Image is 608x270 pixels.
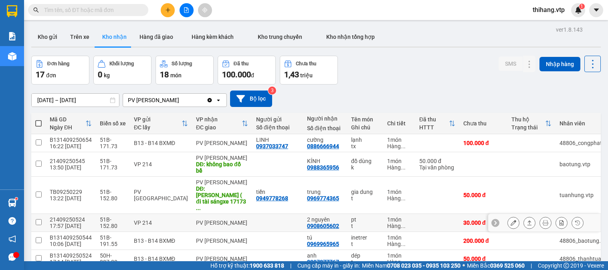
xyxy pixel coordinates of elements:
svg: open [215,97,222,103]
div: Chi tiết [387,120,411,127]
div: Số lượng [172,61,192,66]
div: gia dung [351,189,379,195]
div: B13 - B14 BXMĐ [134,256,188,262]
span: 18 [160,70,169,79]
div: PV [PERSON_NAME] [196,140,248,146]
div: 100.000 đ [463,140,503,146]
div: Giao hàng [523,217,535,229]
th: Toggle SortBy [46,113,96,134]
div: 50H-807.80 [100,252,126,265]
button: file-add [180,3,194,17]
div: 30.000 đ [463,220,503,226]
span: món [170,72,182,79]
div: B131409250654 [50,137,92,143]
span: copyright [564,263,569,268]
div: Người nhận [307,115,343,122]
div: B13 - B14 BXMĐ [134,140,188,146]
div: trung [307,189,343,195]
div: VP 214 [134,161,188,167]
div: Hàng thông thường [387,164,411,171]
button: Hàng đã giao [133,27,180,46]
div: 0908605602 [307,223,339,229]
div: KÍNH [307,158,343,164]
span: đơn [46,72,56,79]
div: tiến [256,189,299,195]
span: ⚪️ [463,264,465,267]
button: plus [161,3,175,17]
div: PV [PERSON_NAME] [196,155,248,161]
div: Tên món [351,116,379,123]
div: 0397277767 [307,259,339,265]
div: 51B-152.80 [100,216,126,229]
input: Select a date range. [32,94,119,107]
div: 0969774365 [307,195,339,201]
span: kg [104,72,110,79]
span: 100.000 [222,70,251,79]
div: 1 món [387,189,411,195]
div: 17:14 [DATE] [50,259,92,265]
div: 200.000 đ [463,238,503,244]
div: 2 nguyên [307,216,343,223]
span: Hỗ trợ kỹ thuật: [210,261,284,270]
div: Mã GD [50,116,85,123]
div: VP nhận [196,116,242,123]
div: t [351,259,379,265]
div: Hàng thông thường [387,241,411,247]
th: Toggle SortBy [192,113,252,134]
div: t [351,241,379,247]
div: DĐ: không bao đổ bể [196,161,248,174]
div: Hàng thông thường [387,259,411,265]
div: 13:50 [DATE] [50,164,92,171]
span: | [290,261,291,270]
div: Hàng thông thường [387,195,411,201]
div: 50.000 đ [463,256,503,262]
div: PV [GEOGRAPHIC_DATA] [134,189,188,201]
span: Kho trung chuyển [258,34,302,40]
div: 1 món [387,216,411,223]
span: | [531,261,532,270]
div: 21409250545 [50,158,92,164]
div: 13:22 [DATE] [50,195,92,201]
input: Tìm tên, số ĐT hoặc mã đơn [44,6,139,14]
th: Toggle SortBy [415,113,459,134]
span: message [8,253,16,261]
div: k [351,164,379,171]
span: 1,43 [284,70,299,79]
sup: 3 [268,87,276,95]
div: PV [PERSON_NAME] [196,179,248,185]
div: 1 món [387,252,411,259]
div: tú [307,234,343,241]
span: 17 [36,70,44,79]
div: 1 món [387,137,411,143]
span: question-circle [8,217,16,225]
svg: Clear value [206,97,213,103]
div: 0988365956 [307,164,339,171]
input: Selected PV Gia Nghĩa. [180,96,181,104]
span: ... [401,164,406,171]
span: Hàng kèm khách [192,34,234,40]
button: Đơn hàng17đơn [31,56,89,85]
div: 0949778268 [256,195,288,201]
img: solution-icon [8,32,16,40]
div: ĐC giao [196,124,242,131]
button: Chưa thu1,43 triệu [280,56,338,85]
button: aim [198,3,212,17]
span: Miền Nam [362,261,461,270]
div: TB09250229 [50,189,92,195]
div: VP 214 [134,220,188,226]
strong: 1900 633 818 [250,262,284,269]
div: t [351,223,379,229]
span: caret-down [593,6,600,14]
button: Kho nhận [96,27,133,46]
div: 17:57 [DATE] [50,223,92,229]
div: Biển số xe [100,120,126,127]
div: ver 1.8.143 [556,25,583,34]
div: B131409250544 [50,234,92,241]
div: PV [PERSON_NAME] [196,238,248,244]
button: Khối lượng0kg [93,56,151,85]
div: tx [351,143,379,149]
img: warehouse-icon [8,52,16,60]
div: Chưa thu [463,120,503,127]
div: Đơn hàng [47,61,69,66]
th: Toggle SortBy [507,113,555,134]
